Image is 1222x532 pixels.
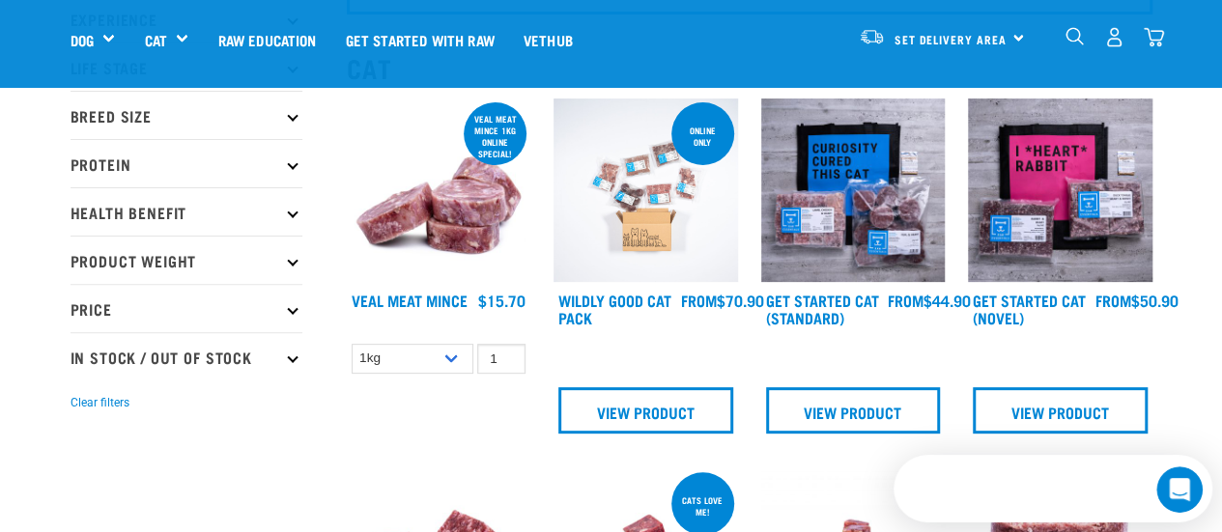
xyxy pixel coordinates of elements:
img: Assortment Of Raw Essential Products For Cats Including, Blue And Black Tote Bag With "Curiosity ... [761,98,946,283]
div: Cats love me! [671,486,734,526]
a: View Product [973,387,1148,434]
p: Product Weight [71,236,302,284]
iframe: Intercom live chat discovery launcher [894,455,1212,522]
img: van-moving.png [859,28,885,45]
img: home-icon@2x.png [1144,27,1164,47]
p: Price [71,284,302,332]
a: Veal Meat Mince [352,295,468,304]
p: Breed Size [71,91,302,139]
button: Clear filters [71,394,129,411]
a: Wildly Good Cat Pack [558,295,671,322]
a: Dog [71,29,94,51]
div: $15.70 [478,292,526,309]
input: 1 [477,344,526,374]
a: Get Started Cat (Novel) [973,295,1086,322]
img: home-icon-1@2x.png [1066,27,1084,45]
span: FROM [888,295,924,304]
span: Set Delivery Area [895,36,1007,42]
div: Veal Meat mince 1kg online special! [464,104,526,168]
a: Raw Education [203,1,330,78]
a: Vethub [509,1,587,78]
span: FROM [1094,295,1130,304]
img: 1160 Veal Meat Mince Medallions 01 [347,98,531,283]
img: Cat 0 2sec [554,98,738,283]
iframe: Intercom live chat [1156,466,1203,513]
a: View Product [558,387,733,434]
div: ONLINE ONLY [671,116,734,156]
p: Protein [71,139,302,187]
img: user.png [1104,27,1124,47]
p: Health Benefit [71,187,302,236]
div: $50.90 [1094,292,1178,309]
a: Get Started Cat (Standard) [766,295,879,322]
div: $44.90 [888,292,971,309]
a: Cat [144,29,166,51]
a: Get started with Raw [331,1,509,78]
span: FROM [680,295,716,304]
div: $70.90 [680,292,763,309]
a: View Product [766,387,941,434]
p: In Stock / Out Of Stock [71,332,302,380]
img: Assortment Of Raw Essential Products For Cats Including, Pink And Black Tote Bag With "I *Heart* ... [968,98,1152,283]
